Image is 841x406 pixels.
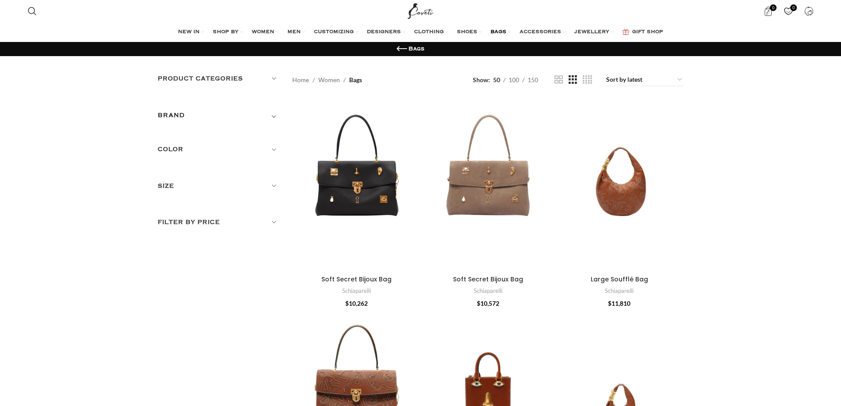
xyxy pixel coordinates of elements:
a: Soft Secret Bijoux Bag [453,275,523,284]
span: Show [473,75,490,85]
span: 0 [770,4,777,11]
bdi: 10,572 [477,300,499,307]
a: Grid view 2 [554,74,563,85]
span: $ [477,300,480,307]
a: Site logo [406,7,435,14]
h5: Filter by price [158,217,279,227]
span: CUSTOMIZING [314,29,354,36]
a: NEW IN [178,23,204,41]
a: Schiaparelli [605,287,634,295]
a: 150 [524,75,541,85]
a: Large Soufflé Bag [591,275,648,284]
a: Go back [395,42,408,56]
img: GiftBag [622,29,629,35]
span: Bags [349,75,362,85]
a: Grid view 3 [569,74,577,85]
a: Search [23,2,41,20]
a: Soft Secret Bijoux Bag [321,275,392,284]
span: WOMEN [252,29,274,36]
span: MEN [287,29,301,36]
a: Grid view 4 [583,74,592,85]
span: DESIGNERS [367,29,401,36]
a: Soft Secret Bijoux Bag [424,99,553,271]
a: BAGS [490,23,511,41]
span: $ [345,300,349,307]
h1: Bags [408,45,424,53]
a: 0 [779,2,797,20]
a: 100 [505,75,522,85]
h5: BRAND [158,110,185,120]
span: BAGS [490,29,506,36]
a: MEN [287,23,305,41]
span: GIFT SHOP [632,29,663,36]
span: CLOTHING [414,29,444,36]
span: 0 [790,4,797,11]
a: 50 [490,75,503,85]
span: 150 [528,76,538,83]
span: SHOP BY [213,29,238,36]
span: 100 [509,76,519,83]
span: ACCESSORIES [520,29,561,36]
a: ACCESSORIES [520,23,566,41]
nav: Breadcrumb [292,75,362,85]
h5: Size [158,181,279,191]
a: Large Soufflé Bag [555,99,684,271]
div: My Wishlist [779,2,797,20]
a: SHOES [457,23,482,41]
a: SHOP BY [213,23,243,41]
span: SHOES [457,29,477,36]
span: 50 [493,76,500,83]
span: JEWELLERY [574,29,609,36]
a: DESIGNERS [367,23,405,41]
h5: Product categories [158,74,279,83]
a: Schiaparelli [474,287,502,295]
select: Shop order [605,74,684,86]
a: Women [318,75,340,85]
a: CLOTHING [414,23,448,41]
a: Home [292,75,309,85]
a: JEWELLERY [574,23,614,41]
a: GIFT SHOP [622,23,663,41]
bdi: 11,810 [608,300,630,307]
h5: Color [158,144,279,154]
div: Toggle filter [158,110,279,126]
bdi: 10,262 [345,300,368,307]
span: NEW IN [178,29,200,36]
a: Soft Secret Bijoux Bag [292,99,421,271]
a: 0 [759,2,777,20]
div: Main navigation [23,23,818,41]
a: WOMEN [252,23,279,41]
a: CUSTOMIZING [314,23,358,41]
span: $ [608,300,611,307]
a: Schiaparelli [342,287,371,295]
